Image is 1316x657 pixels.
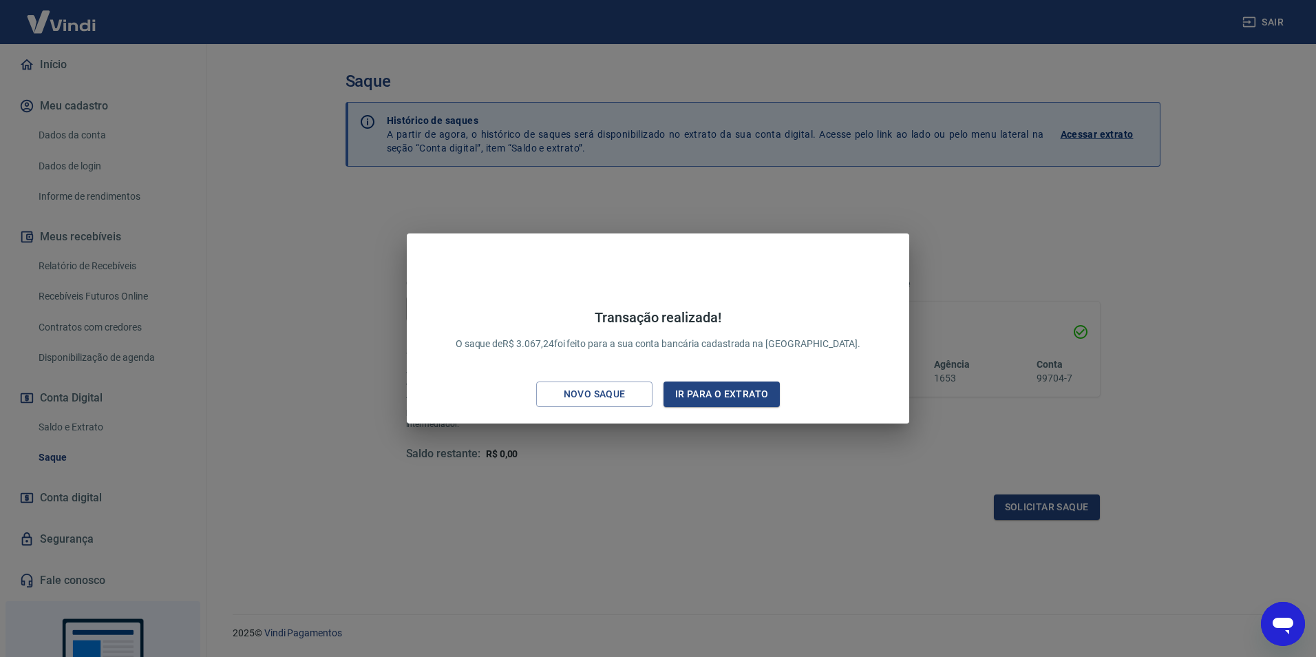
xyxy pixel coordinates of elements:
[456,309,861,326] h4: Transação realizada!
[547,386,642,403] div: Novo saque
[456,309,861,351] p: O saque de R$ 3.067,24 foi feito para a sua conta bancária cadastrada na [GEOGRAPHIC_DATA].
[664,382,780,407] button: Ir para o extrato
[536,382,652,407] button: Novo saque
[1261,602,1305,646] iframe: Botão para abrir a janela de mensagens, conversa em andamento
